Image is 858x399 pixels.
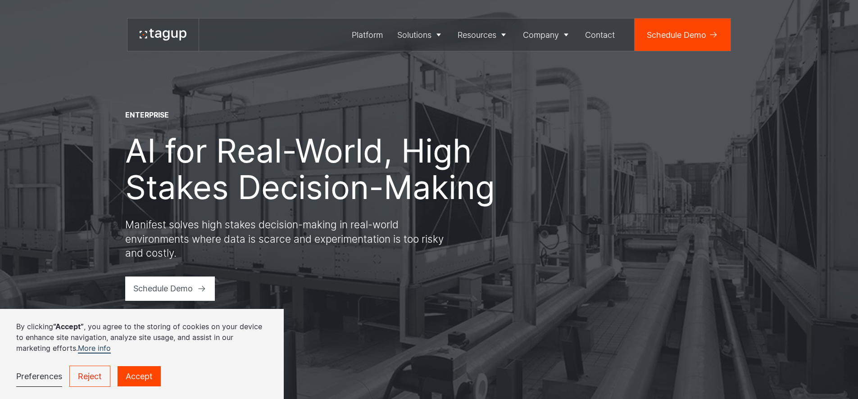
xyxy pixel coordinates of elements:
[647,29,706,41] div: Schedule Demo
[125,277,215,301] a: Schedule Demo
[516,18,578,51] a: Company
[451,18,516,51] a: Resources
[78,344,111,354] a: More info
[125,132,504,205] h1: AI for Real-World, High Stakes Decision-Making
[585,29,615,41] div: Contact
[16,366,62,387] a: Preferences
[16,321,268,354] p: By clicking , you agree to the storing of cookies on your device to enhance site navigation, anal...
[345,18,390,51] a: Platform
[578,18,622,51] a: Contact
[69,366,110,387] a: Reject
[125,110,169,120] div: ENTERPRISE
[635,18,731,51] a: Schedule Demo
[458,29,496,41] div: Resources
[397,29,431,41] div: Solutions
[133,282,193,295] div: Schedule Demo
[390,18,451,51] a: Solutions
[352,29,383,41] div: Platform
[523,29,559,41] div: Company
[118,366,161,386] a: Accept
[125,218,449,260] p: Manifest solves high stakes decision-making in real-world environments where data is scarce and e...
[53,322,84,331] strong: “Accept”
